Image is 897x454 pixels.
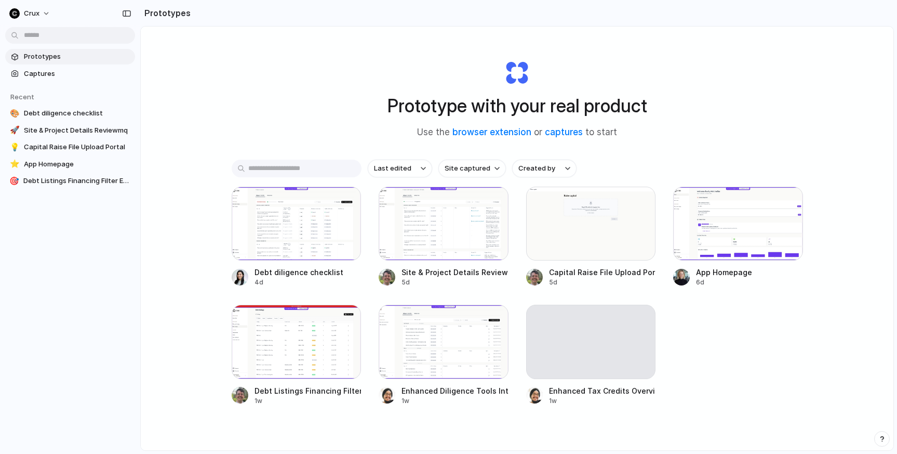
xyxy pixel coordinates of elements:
button: Last edited [368,160,432,177]
a: 🚀Site & Project Details Reviewmq [5,123,135,138]
div: 5d [549,278,656,287]
div: 🚀 [9,125,20,136]
a: App HomepageApp Homepage6d [673,187,803,287]
a: Site & Project Details ReviewmqSite & Project Details Reviewmq5d [379,187,508,287]
div: 4d [255,278,343,287]
div: Site & Project Details Reviewmq [401,267,508,278]
a: captures [545,127,583,137]
div: 1w [549,396,656,406]
a: Debt Listings Financing Filter EnhancementsDebt Listings Financing Filter Enhancements1w [232,305,362,405]
a: 🎨Debt diligence checklist [5,106,135,121]
span: Site captured [445,163,490,174]
div: 1w [401,396,508,406]
div: ⭐ [9,159,20,170]
button: Crux [5,5,56,22]
div: 6d [696,278,752,287]
div: Capital Raise File Upload Portal [549,267,656,278]
span: Site & Project Details Reviewmq [24,125,131,136]
span: Prototypes [24,51,131,62]
a: 🎯Debt Listings Financing Filter Enhancements [5,173,135,189]
span: Recent [10,93,34,101]
h2: Prototypes [140,7,191,19]
a: Captures [5,66,135,82]
div: 5d [401,278,508,287]
div: Enhanced Diligence Tools Integration [401,385,508,396]
span: Capital Raise File Upload Portal [24,142,131,152]
button: Site captured [438,160,506,177]
a: Debt diligence checklistDebt diligence checklist4d [232,187,362,287]
span: Captures [24,69,131,79]
a: Enhanced Tax Credits Overview1w [526,305,656,405]
span: Use the or to start [417,126,617,139]
a: Prototypes [5,49,135,64]
span: Last edited [374,163,411,174]
a: Enhanced Diligence Tools IntegrationEnhanced Diligence Tools Integration1w [379,305,508,405]
button: Created by [512,160,577,177]
h1: Prototype with your real product [387,92,647,120]
div: 💡 [9,142,20,152]
a: 💡Capital Raise File Upload Portal [5,139,135,155]
div: Enhanced Tax Credits Overview [549,385,656,396]
span: Debt diligence checklist [24,108,131,119]
div: 🎯 [9,176,19,186]
span: Created by [518,163,555,174]
span: App Homepage [24,159,131,170]
div: Debt Listings Financing Filter Enhancements [255,385,362,396]
div: Debt diligence checklist [255,267,343,278]
a: browser extension [452,127,531,137]
span: Crux [24,8,39,19]
div: 🎨 [9,108,20,119]
a: ⭐App Homepage [5,157,135,172]
a: Capital Raise File Upload PortalCapital Raise File Upload Portal5d [526,187,656,287]
span: Debt Listings Financing Filter Enhancements [23,176,131,186]
div: App Homepage [696,267,752,278]
div: 1w [255,396,362,406]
